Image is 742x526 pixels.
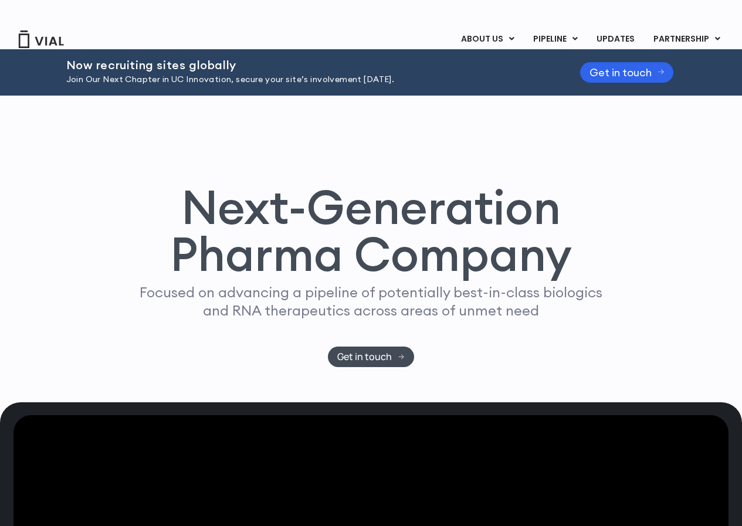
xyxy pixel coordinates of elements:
[18,30,65,48] img: Vial Logo
[328,347,414,367] a: Get in touch
[117,184,625,277] h1: Next-Generation Pharma Company
[337,352,392,361] span: Get in touch
[452,29,523,49] a: ABOUT USMenu Toggle
[580,62,674,83] a: Get in touch
[589,68,652,77] span: Get in touch
[644,29,730,49] a: PARTNERSHIPMenu Toggle
[135,283,608,320] p: Focused on advancing a pipeline of potentially best-in-class biologics and RNA therapeutics acros...
[66,73,551,86] p: Join Our Next Chapter in UC Innovation, secure your site’s involvement [DATE].
[524,29,587,49] a: PIPELINEMenu Toggle
[66,59,551,72] h2: Now recruiting sites globally
[587,29,643,49] a: UPDATES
